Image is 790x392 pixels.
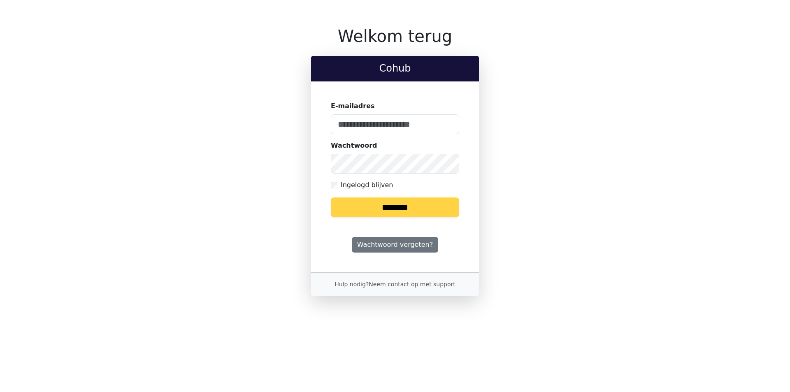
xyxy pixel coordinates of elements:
[318,63,472,74] h2: Cohub
[341,180,393,190] label: Ingelogd blijven
[369,281,455,288] a: Neem contact op met support
[311,26,479,46] h1: Welkom terug
[331,141,377,151] label: Wachtwoord
[335,281,455,288] small: Hulp nodig?
[331,101,375,111] label: E-mailadres
[352,237,438,253] a: Wachtwoord vergeten?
